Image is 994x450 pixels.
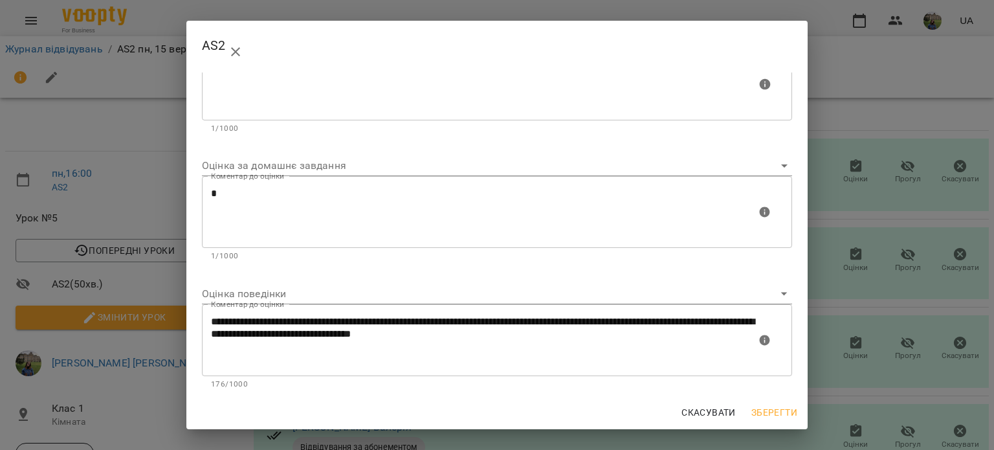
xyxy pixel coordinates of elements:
p: 1/1000 [211,250,783,263]
span: Зберегти [751,405,797,420]
button: Скасувати [676,401,741,424]
span: Скасувати [681,405,736,420]
button: close [220,36,251,67]
div: Максимальна кількість: 1000 символів [202,304,792,391]
div: Максимальна кількість: 1000 символів [202,48,792,135]
p: 1/1000 [211,122,783,135]
h2: AS2 [202,31,792,62]
div: Максимальна кількість: 1000 символів [202,176,792,263]
p: 176/1000 [211,378,783,391]
button: Зберегти [746,401,802,424]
